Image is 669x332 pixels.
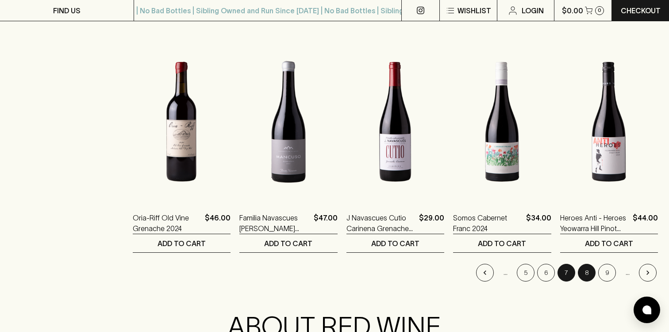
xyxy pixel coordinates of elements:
[458,5,491,16] p: Wishlist
[205,212,231,234] p: $46.00
[560,212,630,234] a: Heroes Anti - Heroes Yeowarra Hill Pinot Noir 2023
[314,212,338,234] p: $47.00
[598,264,616,282] button: Go to page 9
[578,264,596,282] button: Go to page 8
[158,238,206,249] p: ADD TO CART
[239,234,338,252] button: ADD TO CART
[633,212,658,234] p: $44.00
[478,238,526,249] p: ADD TO CART
[419,212,444,234] p: $29.00
[585,238,633,249] p: ADD TO CART
[346,44,445,199] img: J Navascues Cutio Carinena Grenache Blend 2021
[371,238,419,249] p: ADD TO CART
[537,264,555,282] button: Go to page 6
[562,5,583,16] p: $0.00
[517,264,534,282] button: Go to page 5
[453,234,551,252] button: ADD TO CART
[476,264,494,282] button: Go to previous page
[453,44,551,199] img: Somos Cabernet Franc 2024
[346,234,445,252] button: ADD TO CART
[621,5,661,16] p: Checkout
[560,234,658,252] button: ADD TO CART
[239,212,310,234] a: Familia Navascues [PERSON_NAME] Grenache 2021
[642,305,651,314] img: bubble-icon
[133,212,202,234] a: Oria-Riff Old Vine Grenache 2024
[496,264,514,282] div: …
[346,212,416,234] a: J Navascues Cutio Carinena Grenache Blend 2021
[133,264,658,282] nav: pagination navigation
[557,264,575,282] button: page 7
[239,44,338,199] img: Familia Navascues Mancuso Grenache 2021
[639,264,657,282] button: Go to next page
[133,234,231,252] button: ADD TO CART
[619,264,636,282] div: …
[560,44,658,199] img: Heroes Anti - Heroes Yeowarra Hill Pinot Noir 2023
[133,44,231,199] img: Oria-Riff Old Vine Grenache 2024
[522,5,544,16] p: Login
[453,212,523,234] a: Somos Cabernet Franc 2024
[598,8,601,13] p: 0
[526,212,551,234] p: $34.00
[53,5,81,16] p: FIND US
[264,238,312,249] p: ADD TO CART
